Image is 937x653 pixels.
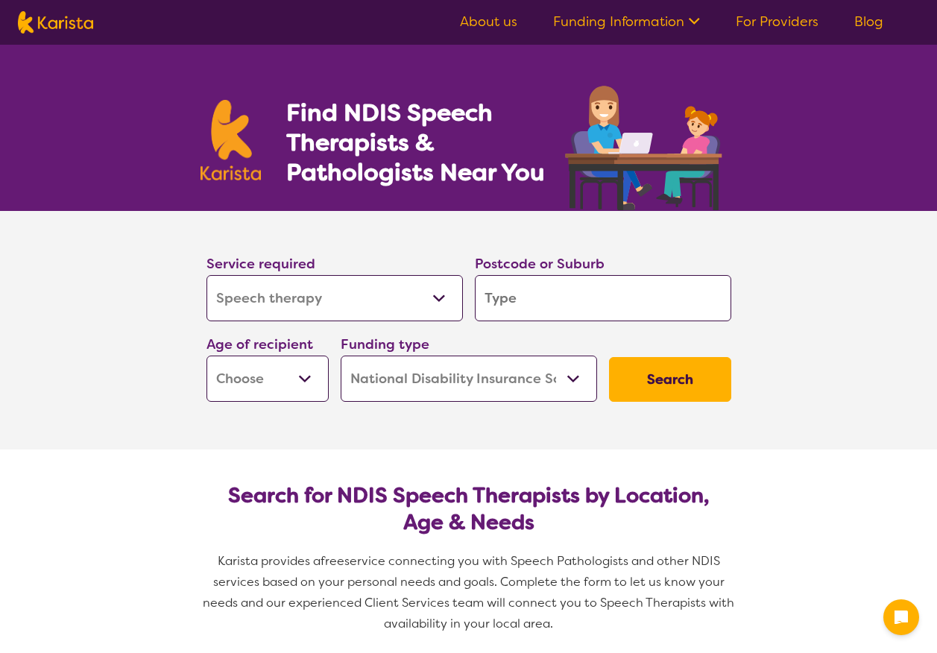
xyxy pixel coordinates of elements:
[286,98,562,187] h1: Find NDIS Speech Therapists & Pathologists Near You
[321,553,344,569] span: free
[218,553,321,569] span: Karista provides a
[475,255,605,273] label: Postcode or Suburb
[854,13,883,31] a: Blog
[475,275,731,321] input: Type
[206,255,315,273] label: Service required
[736,13,818,31] a: For Providers
[206,335,313,353] label: Age of recipient
[203,553,737,631] span: service connecting you with Speech Pathologists and other NDIS services based on your personal ne...
[460,13,517,31] a: About us
[341,335,429,353] label: Funding type
[553,81,737,211] img: speech-therapy
[218,482,719,536] h2: Search for NDIS Speech Therapists by Location, Age & Needs
[18,11,93,34] img: Karista logo
[201,100,262,180] img: Karista logo
[553,13,700,31] a: Funding Information
[609,357,731,402] button: Search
